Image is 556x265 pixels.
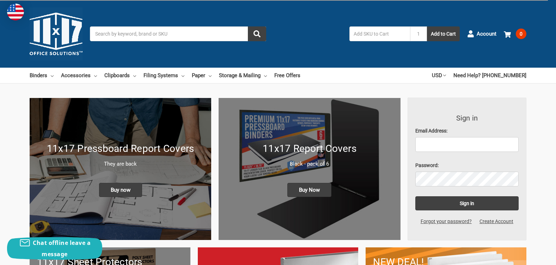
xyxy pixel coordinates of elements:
[7,4,24,20] img: duty and tax information for United States
[7,237,102,260] button: Chat offline leave a message
[192,68,212,83] a: Paper
[415,162,519,169] label: Password:
[516,29,526,39] span: 0
[226,160,393,168] p: Black - pack of 6
[427,26,460,41] button: Add to Cart
[415,113,519,123] h3: Sign in
[30,7,83,60] img: 11x17.com
[61,68,97,83] a: Accessories
[453,68,526,83] a: Need Help? [PHONE_NUMBER]
[30,98,211,240] a: New 11x17 Pressboard Binders 11x17 Pressboard Report Covers They are back Buy now
[477,30,496,38] span: Account
[467,25,496,43] a: Account
[274,68,300,83] a: Free Offers
[226,141,393,156] h1: 11x17 Report Covers
[504,25,526,43] a: 0
[349,26,410,41] input: Add SKU to Cart
[219,68,267,83] a: Storage & Mailing
[33,239,91,258] span: Chat offline leave a message
[30,98,211,240] img: New 11x17 Pressboard Binders
[415,196,519,210] input: Sign in
[99,183,142,197] span: Buy now
[219,98,400,240] a: 11x17 Report Covers 11x17 Report Covers Black - pack of 6 Buy Now
[287,183,331,197] span: Buy Now
[90,26,266,41] input: Search by keyword, brand or SKU
[104,68,136,83] a: Clipboards
[37,160,204,168] p: They are back
[30,68,54,83] a: Binders
[432,68,446,83] a: USD
[143,68,184,83] a: Filing Systems
[37,141,204,156] h1: 11x17 Pressboard Report Covers
[219,98,400,240] img: 11x17 Report Covers
[415,127,519,135] label: Email Address:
